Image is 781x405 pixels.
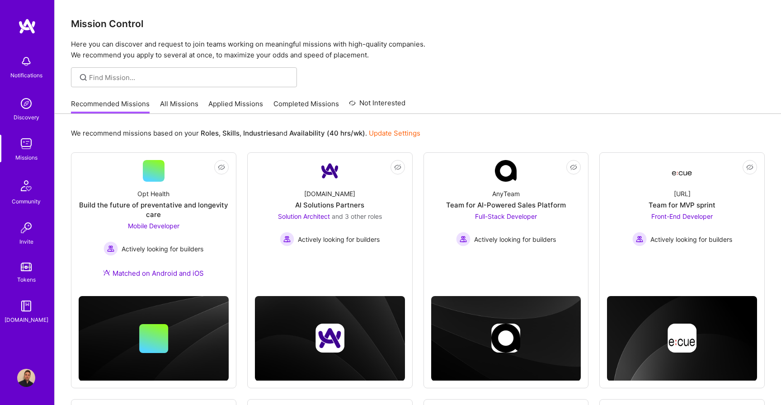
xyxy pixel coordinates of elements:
[14,113,39,122] div: Discovery
[255,160,405,267] a: Company Logo[DOMAIN_NAME]AI Solutions PartnersSolution Architect and 3 other rolesActively lookin...
[18,18,36,34] img: logo
[201,129,219,137] b: Roles
[243,129,276,137] b: Industries
[79,296,229,381] img: cover
[570,164,577,171] i: icon EyeClosed
[15,175,37,197] img: Community
[103,268,204,278] div: Matched on Android and iOS
[431,296,581,381] img: cover
[474,235,556,244] span: Actively looking for builders
[304,189,355,198] div: [DOMAIN_NAME]
[10,71,42,80] div: Notifications
[319,160,341,182] img: Company Logo
[492,189,520,198] div: AnyTeam
[349,98,405,114] a: Not Interested
[17,52,35,71] img: bell
[104,241,118,256] img: Actively looking for builders
[295,200,364,210] div: AI Solutions Partners
[71,128,420,138] p: We recommend missions based on your , , and .
[12,197,41,206] div: Community
[15,153,38,162] div: Missions
[491,324,520,353] img: Company logo
[394,164,401,171] i: icon EyeClosed
[456,232,470,246] img: Actively looking for builders
[78,72,89,83] i: icon SearchGrey
[431,160,581,267] a: Company LogoAnyTeamTeam for AI-Powered Sales PlatformFull-Stack Developer Actively looking for bu...
[332,212,382,220] span: and 3 other roles
[17,297,35,315] img: guide book
[446,200,566,210] div: Team for AI-Powered Sales Platform
[17,135,35,153] img: teamwork
[17,94,35,113] img: discovery
[668,324,696,353] img: Company logo
[79,160,229,289] a: Opt HealthBuild the future of preventative and longevity careMobile Developer Actively looking fo...
[298,235,380,244] span: Actively looking for builders
[15,369,38,387] a: User Avatar
[128,222,179,230] span: Mobile Developer
[255,296,405,381] img: cover
[674,189,691,198] div: [URL]
[280,232,294,246] img: Actively looking for builders
[650,235,732,244] span: Actively looking for builders
[122,244,203,254] span: Actively looking for builders
[273,99,339,114] a: Completed Missions
[71,99,150,114] a: Recommended Missions
[103,269,110,276] img: Ateam Purple Icon
[289,129,365,137] b: Availability (40 hrs/wk)
[607,160,757,267] a: Company Logo[URL]Team for MVP sprintFront-End Developer Actively looking for buildersActively loo...
[71,18,765,29] h3: Mission Control
[5,315,48,325] div: [DOMAIN_NAME]
[315,324,344,353] img: Company logo
[79,200,229,219] div: Build the future of preventative and longevity care
[222,129,240,137] b: Skills
[218,164,225,171] i: icon EyeClosed
[607,296,757,381] img: cover
[495,160,517,182] img: Company Logo
[649,200,715,210] div: Team for MVP sprint
[17,275,36,284] div: Tokens
[21,263,32,271] img: tokens
[137,189,169,198] div: Opt Health
[632,232,647,246] img: Actively looking for builders
[17,219,35,237] img: Invite
[19,237,33,246] div: Invite
[208,99,263,114] a: Applied Missions
[475,212,537,220] span: Full-Stack Developer
[746,164,753,171] i: icon EyeClosed
[89,73,290,82] input: Find Mission...
[71,39,765,61] p: Here you can discover and request to join teams working on meaningful missions with high-quality ...
[369,129,420,137] a: Update Settings
[160,99,198,114] a: All Missions
[671,163,693,179] img: Company Logo
[17,369,35,387] img: User Avatar
[278,212,330,220] span: Solution Architect
[651,212,713,220] span: Front-End Developer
